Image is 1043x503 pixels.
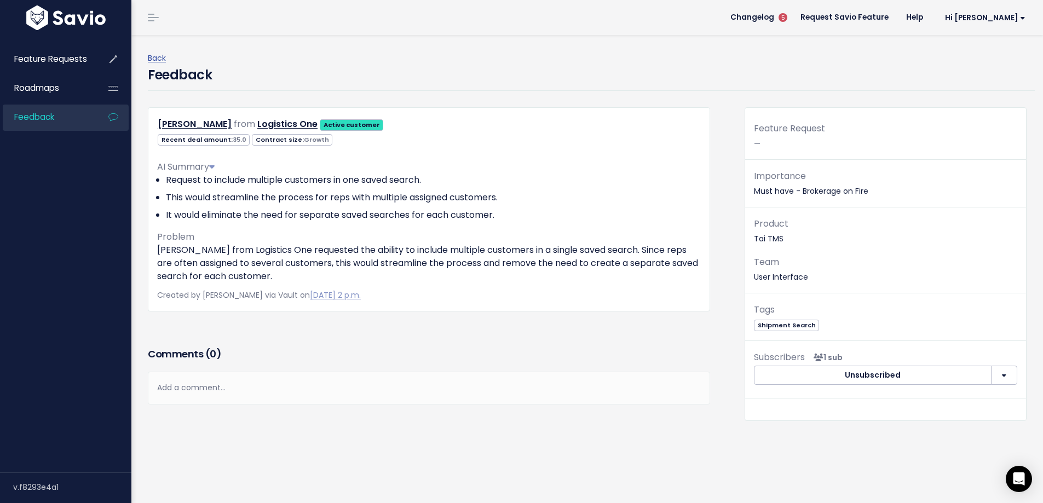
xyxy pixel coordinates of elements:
[3,47,91,72] a: Feature Requests
[754,216,1017,246] p: Tai TMS
[13,473,131,501] div: v.f8293e4a1
[3,76,91,101] a: Roadmaps
[233,135,246,144] span: 35.0
[234,118,255,130] span: from
[157,290,361,300] span: Created by [PERSON_NAME] via Vault on
[932,9,1034,26] a: Hi [PERSON_NAME]
[754,256,779,268] span: Team
[754,303,775,316] span: Tags
[157,160,215,173] span: AI Summary
[148,346,710,362] h3: Comments ( )
[730,14,774,21] span: Changelog
[310,290,361,300] a: [DATE] 2 p.m.
[257,118,318,130] a: Logistics One
[324,120,380,129] strong: Active customer
[945,14,1025,22] span: Hi [PERSON_NAME]
[754,170,806,182] span: Importance
[754,217,788,230] span: Product
[14,53,87,65] span: Feature Requests
[754,320,819,331] span: Shipment Search
[14,82,59,94] span: Roadmaps
[148,65,212,85] h4: Feedback
[897,9,932,26] a: Help
[158,134,250,146] span: Recent deal amount:
[148,53,166,63] a: Back
[809,352,843,363] span: <p><strong>Subscribers</strong><br><br> - Gabriel Villamil<br> </p>
[3,105,91,130] a: Feedback
[304,135,329,144] span: Growth
[210,347,216,361] span: 0
[754,319,819,330] a: Shipment Search
[166,209,701,222] li: It would eliminate the need for separate saved searches for each customer.
[754,351,805,363] span: Subscribers
[779,13,787,22] span: 5
[754,255,1017,284] p: User Interface
[157,244,701,283] p: [PERSON_NAME] from Logistics One requested the ability to include multiple customers in a single ...
[24,5,108,30] img: logo-white.9d6f32f41409.svg
[792,9,897,26] a: Request Savio Feature
[754,366,992,385] button: Unsubscribed
[745,121,1026,160] div: —
[14,111,54,123] span: Feedback
[252,134,332,146] span: Contract size:
[148,372,710,404] div: Add a comment...
[754,169,1017,198] p: Must have - Brokerage on Fire
[1006,466,1032,492] div: Open Intercom Messenger
[166,174,701,187] li: Request to include multiple customers in one saved search.
[158,118,232,130] a: [PERSON_NAME]
[754,122,825,135] span: Feature Request
[166,191,701,204] li: This would streamline the process for reps with multiple assigned customers.
[157,230,194,243] span: Problem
